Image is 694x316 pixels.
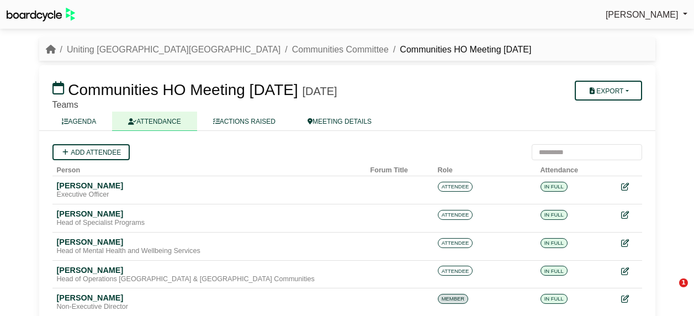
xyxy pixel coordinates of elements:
span: MEMBER [438,294,469,304]
span: [PERSON_NAME] [606,10,679,19]
iframe: Intercom live chat [656,278,683,305]
button: Export [575,81,642,101]
div: Executive Officer [57,191,362,199]
a: [PERSON_NAME] [606,8,687,22]
div: [PERSON_NAME] [57,293,362,303]
span: ATTENDEE [438,182,473,192]
span: IN FULL [541,182,568,192]
a: ATTENDANCE [112,112,197,131]
span: ATTENDEE [438,238,473,248]
div: Edit [621,181,638,193]
th: Person [52,160,366,176]
span: IN FULL [541,210,568,220]
span: Teams [52,100,78,109]
span: Communities HO Meeting [DATE] [68,81,298,98]
span: ATTENDEE [438,266,473,276]
div: Non-Executive Director [57,303,362,312]
span: IN FULL [541,294,568,304]
a: MEETING DETAILS [292,112,388,131]
nav: breadcrumb [46,43,532,57]
a: ACTIONS RAISED [197,112,292,131]
img: BoardcycleBlackGreen-aaafeed430059cb809a45853b8cf6d952af9d84e6e89e1f1685b34bfd5cb7d64.svg [7,8,75,22]
div: [PERSON_NAME] [57,209,362,219]
a: Add attendee [52,144,130,160]
div: Edit [621,237,638,250]
th: Forum Title [366,160,433,176]
a: Communities Committee [292,45,389,54]
div: [PERSON_NAME] [57,237,362,247]
th: Attendance [536,160,603,176]
li: Communities HO Meeting [DATE] [389,43,531,57]
th: Role [433,160,536,176]
span: ATTENDEE [438,210,473,220]
span: IN FULL [541,238,568,248]
a: Uniting [GEOGRAPHIC_DATA][GEOGRAPHIC_DATA] [67,45,280,54]
div: Head of Specialist Programs [57,219,362,228]
div: Head of Mental Health and Wellbeing Services [57,247,362,256]
div: Edit [621,265,638,278]
div: [PERSON_NAME] [57,265,362,275]
div: Edit [621,293,638,306]
a: AGENDA [46,112,113,131]
span: 1 [679,278,688,287]
div: Edit [621,209,638,222]
div: [DATE] [303,85,337,98]
span: IN FULL [541,266,568,276]
div: Head of Operations [GEOGRAPHIC_DATA] & [GEOGRAPHIC_DATA] Communities [57,275,362,284]
div: [PERSON_NAME] [57,181,362,191]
